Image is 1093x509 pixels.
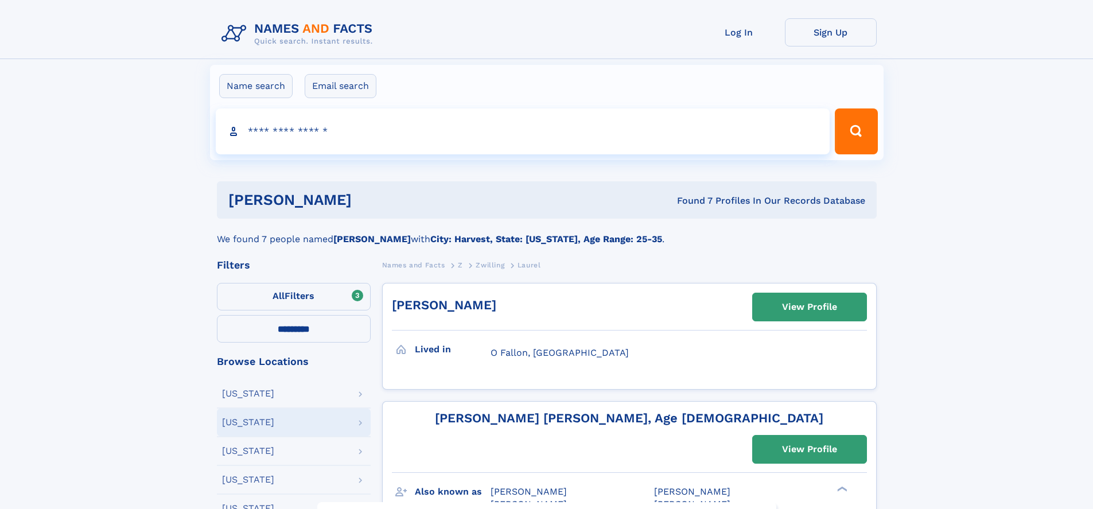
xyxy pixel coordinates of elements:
[491,347,629,358] span: O Fallon, [GEOGRAPHIC_DATA]
[217,219,877,246] div: We found 7 people named with .
[514,195,865,207] div: Found 7 Profiles In Our Records Database
[782,294,837,320] div: View Profile
[435,411,823,425] a: [PERSON_NAME] [PERSON_NAME], Age [DEMOGRAPHIC_DATA]
[222,446,274,456] div: [US_STATE]
[458,258,463,272] a: Z
[782,436,837,463] div: View Profile
[382,258,445,272] a: Names and Facts
[476,258,504,272] a: Zwilling
[222,418,274,427] div: [US_STATE]
[458,261,463,269] span: Z
[222,389,274,398] div: [US_STATE]
[217,260,371,270] div: Filters
[217,356,371,367] div: Browse Locations
[430,234,662,244] b: City: Harvest, State: [US_STATE], Age Range: 25-35
[415,340,491,359] h3: Lived in
[217,18,382,49] img: Logo Names and Facts
[753,293,866,321] a: View Profile
[835,108,877,154] button: Search Button
[693,18,785,46] a: Log In
[753,436,866,463] a: View Profile
[415,482,491,502] h3: Also known as
[333,234,411,244] b: [PERSON_NAME]
[228,193,515,207] h1: [PERSON_NAME]
[222,475,274,484] div: [US_STATE]
[785,18,877,46] a: Sign Up
[305,74,376,98] label: Email search
[219,74,293,98] label: Name search
[491,486,567,497] span: [PERSON_NAME]
[273,290,285,301] span: All
[654,486,730,497] span: [PERSON_NAME]
[476,261,504,269] span: Zwilling
[834,485,848,492] div: ❯
[217,283,371,310] label: Filters
[518,261,541,269] span: Laurel
[216,108,830,154] input: search input
[392,298,496,312] a: [PERSON_NAME]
